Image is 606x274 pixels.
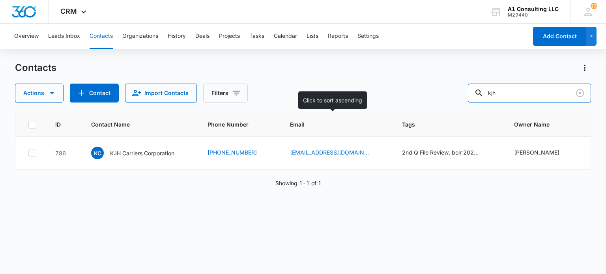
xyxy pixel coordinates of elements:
button: Projects [219,24,240,49]
span: Tags [402,120,484,129]
button: Settings [357,24,379,49]
button: Overview [14,24,39,49]
div: Contact Name - KJH Carriers Corporation - Select to Edit Field [91,147,189,159]
button: Actions [578,62,591,74]
div: account name [508,6,559,12]
span: Email [290,120,372,129]
button: Add Contact [533,27,586,46]
div: Click to sort ascending [298,91,367,109]
button: Deals [195,24,209,49]
span: Contact Name [91,120,177,129]
button: Reports [328,24,348,49]
button: Tasks [249,24,264,49]
button: Filters [203,84,248,103]
button: Actions [15,84,64,103]
button: Contacts [90,24,113,49]
span: ID [55,120,61,129]
h1: Contacts [15,62,56,74]
span: 23 [591,3,597,9]
div: [PERSON_NAME] [514,148,559,157]
button: Calendar [274,24,297,49]
button: Add Contact [70,84,119,103]
div: Email - reginaldhendrex@yahoo.com - Select to Edit Field [290,148,383,158]
button: Organizations [122,24,158,49]
a: [EMAIL_ADDRESS][DOMAIN_NAME] [290,148,369,157]
div: 2nd Q File Review, boir 2025, English , HUT Renewal 2024, LOYALTY CLIENT, [GEOGRAPHIC_DATA] IRP C... [402,148,481,157]
span: Owner Name [514,120,574,129]
div: account id [508,12,559,18]
button: Clear [574,87,586,99]
p: KJH Carriers Corporation [110,149,174,157]
div: Phone Number - (518) 316-6151 - Select to Edit Field [208,148,271,158]
div: notifications count [591,3,597,9]
span: KC [91,147,104,159]
a: [PHONE_NUMBER] [208,148,257,157]
a: Navigate to contact details page for KJH Carriers Corporation [55,150,66,157]
button: Import Contacts [125,84,197,103]
span: Phone Number [208,120,271,129]
div: Owner Name - Erica Hall - Select to Edit Field [514,148,574,158]
p: Showing 1-1 of 1 [275,179,322,187]
div: Tags - 2nd Q File Review, boir 2025, English , HUT Renewal 2024, LOYALTY CLIENT, NJ IRP CONFIGURA... [402,148,495,158]
span: CRM [60,7,77,15]
button: Leads Inbox [48,24,80,49]
button: Lists [307,24,318,49]
button: History [168,24,186,49]
input: Search Contacts [468,84,591,103]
